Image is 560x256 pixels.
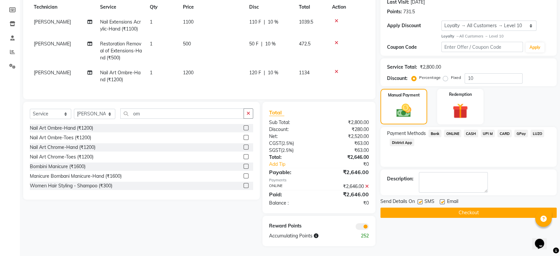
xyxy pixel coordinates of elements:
span: | [264,69,265,76]
span: 50 F [249,40,258,47]
div: Nail Art Ombre-Toes (₹1200) [30,134,91,141]
span: 500 [183,41,191,47]
div: Women Hair Styling - Shampoo (₹300) [30,182,112,189]
span: 10 % [265,40,276,47]
div: ₹2,800.00 [319,119,374,126]
div: Sub Total: [264,119,319,126]
button: Checkout [380,208,557,218]
span: 10 % [268,19,278,26]
a: Add Tip [264,161,328,168]
span: LUZO [531,130,544,137]
div: ₹2,646.00 [319,154,374,161]
span: 10 % [268,69,278,76]
div: Points: [387,8,402,15]
img: _gift.svg [448,101,473,121]
span: 1039.5 [299,19,313,25]
span: Payment Methods [387,130,426,137]
div: Discount: [387,75,408,82]
span: GPay [514,130,528,137]
div: ( ) [264,140,319,147]
span: District App [390,139,414,146]
div: Accumulating Points [264,232,347,239]
span: [PERSON_NAME] [34,70,71,76]
div: Service Total: [387,64,417,71]
span: 1100 [183,19,194,25]
div: Nail Art Ombre-Hand (₹1200) [30,125,93,132]
span: 110 F [249,19,261,26]
div: Nail Art Chrome-Hand (₹1200) [30,144,95,151]
div: Description: [387,175,414,182]
div: Apply Discount [387,22,441,29]
span: 120 F [249,69,261,76]
div: ₹2,800.00 [420,64,441,71]
div: Paid: [264,190,319,198]
div: Total: [264,154,319,161]
div: Discount: [264,126,319,133]
div: ₹63.00 [319,140,374,147]
label: Redemption [449,92,472,97]
span: Restoration Removal of Extensions-Hand (₹500) [100,41,142,61]
span: 1134 [299,70,309,76]
div: ₹280.00 [319,126,374,133]
div: ( ) [264,147,319,154]
span: Email [447,198,458,206]
span: UPI M [481,130,495,137]
span: 1 [150,70,152,76]
div: ₹2,646.00 [319,183,374,190]
button: Apply [526,42,544,52]
div: ONLINE [264,183,319,190]
input: Search or Scan [120,108,244,119]
span: Nail Extensions Acrylic-Hand (₹1100) [100,19,141,32]
label: Fixed [451,75,461,81]
span: 1 [150,19,152,25]
span: CARD [497,130,512,137]
span: Total [269,109,284,116]
div: ₹0 [328,161,374,168]
span: 1200 [183,70,194,76]
div: All Customers → Level 10 [441,33,550,39]
span: SGST [269,147,281,153]
div: Net: [264,133,319,140]
div: Bombini Manicure (₹1600) [30,163,85,170]
div: Payable: [264,168,319,176]
span: Send Details On [380,198,415,206]
span: 472.5 [299,41,310,47]
label: Manual Payment [388,92,420,98]
span: CASH [464,130,478,137]
div: ₹2,646.00 [319,190,374,198]
div: 731.5 [403,8,415,15]
div: 252 [346,232,374,239]
span: Bank [428,130,441,137]
span: [PERSON_NAME] [34,19,71,25]
div: Coupon Code [387,44,441,51]
span: | [261,40,262,47]
div: Manicure Bombani Manicure-Hand (₹1600) [30,173,122,180]
span: | [264,19,265,26]
span: [PERSON_NAME] [34,41,71,47]
div: Balance : [264,200,319,207]
span: CGST [269,140,281,146]
strong: Loyalty → [441,34,459,38]
span: 2.5% [282,148,292,153]
div: ₹0 [319,200,374,207]
div: ₹63.00 [319,147,374,154]
span: SMS [424,198,434,206]
label: Percentage [419,75,440,81]
div: Nail Art Chrome-Toes (₹1200) [30,154,93,160]
iframe: chat widget [532,229,553,249]
div: ₹2,520.00 [319,133,374,140]
span: 1 [150,41,152,47]
div: Payments [269,177,369,183]
div: Reward Points [264,223,319,230]
input: Enter Offer / Coupon Code [441,42,523,52]
span: ONLINE [444,130,461,137]
img: _cash.svg [392,102,416,119]
span: Nail Art Ombre-Hand (₹1200) [100,70,140,83]
div: ₹2,646.00 [319,168,374,176]
span: 2.5% [283,141,293,146]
